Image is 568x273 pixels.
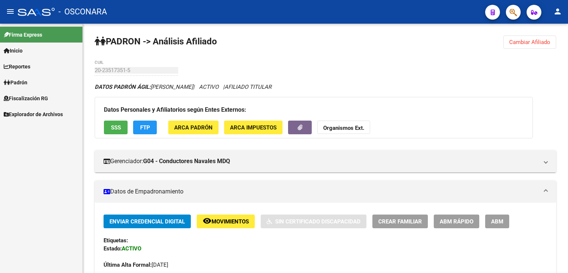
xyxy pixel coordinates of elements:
button: Sin Certificado Discapacidad [261,215,366,228]
span: AFILIADO TITULAR [224,84,271,90]
span: [DATE] [104,262,168,268]
strong: Organismos Ext. [323,125,364,131]
span: Sin Certificado Discapacidad [275,218,361,225]
button: ABM [485,215,509,228]
mat-expansion-panel-header: Gerenciador:G04 - Conductores Navales MDQ [95,150,556,172]
mat-icon: remove_red_eye [203,216,212,225]
h3: Datos Personales y Afiliatorios según Entes Externos: [104,105,524,115]
strong: DATOS PADRÓN ÁGIL: [95,84,151,90]
span: FTP [140,124,150,131]
span: SSS [111,124,121,131]
span: Padrón [4,78,27,87]
span: Fiscalización RG [4,94,48,102]
strong: ACTIVO [122,245,141,252]
span: ARCA Impuestos [230,124,277,131]
span: Inicio [4,47,23,55]
strong: Etiquetas: [104,237,128,244]
mat-panel-title: Datos de Empadronamiento [104,188,538,196]
span: Reportes [4,63,30,71]
span: Crear Familiar [378,218,422,225]
span: Explorador de Archivos [4,110,63,118]
strong: Última Alta Formal: [104,262,152,268]
span: Firma Express [4,31,42,39]
iframe: Intercom live chat [543,248,561,266]
i: | ACTIVO | [95,84,271,90]
button: Crear Familiar [372,215,428,228]
mat-expansion-panel-header: Datos de Empadronamiento [95,181,556,203]
button: ARCA Impuestos [224,121,283,134]
strong: G04 - Conductores Navales MDQ [143,157,230,165]
mat-icon: menu [6,7,15,16]
button: SSS [104,121,128,134]
span: ABM [491,218,503,225]
mat-icon: person [553,7,562,16]
button: FTP [133,121,157,134]
span: Enviar Credencial Digital [109,218,185,225]
mat-panel-title: Gerenciador: [104,157,538,165]
button: ARCA Padrón [168,121,219,134]
span: Cambiar Afiliado [509,39,550,45]
span: Movimientos [212,218,249,225]
button: Cambiar Afiliado [503,36,556,49]
button: ABM Rápido [434,215,479,228]
span: - OSCONARA [58,4,107,20]
span: ABM Rápido [440,218,473,225]
strong: PADRON -> Análisis Afiliado [95,36,217,47]
button: Organismos Ext. [317,121,370,134]
span: ARCA Padrón [174,124,213,131]
strong: Estado: [104,245,122,252]
button: Enviar Credencial Digital [104,215,191,228]
span: [PERSON_NAME] [95,84,193,90]
button: Movimientos [197,215,255,228]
